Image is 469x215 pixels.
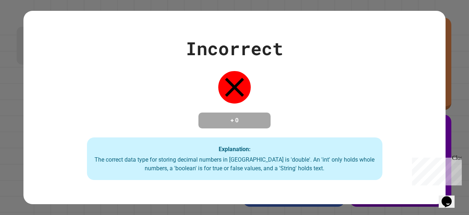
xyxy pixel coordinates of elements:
[219,146,251,153] strong: Explanation:
[94,155,375,173] div: The correct data type for storing decimal numbers in [GEOGRAPHIC_DATA] is 'double'. An 'int' only...
[3,3,50,46] div: Chat with us now!Close
[439,186,462,208] iframe: chat widget
[206,116,263,125] h4: + 0
[186,35,283,62] div: Incorrect
[409,155,462,185] iframe: chat widget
